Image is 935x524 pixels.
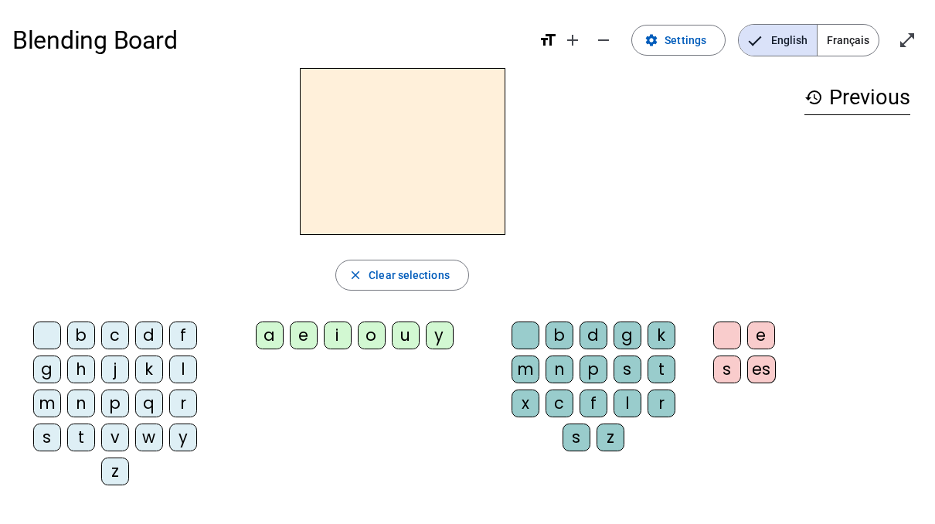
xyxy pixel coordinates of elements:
[101,424,129,451] div: v
[101,458,129,485] div: z
[67,424,95,451] div: t
[169,356,197,383] div: l
[358,322,386,349] div: o
[512,390,539,417] div: x
[426,322,454,349] div: y
[135,390,163,417] div: q
[588,25,619,56] button: Decrease font size
[101,322,129,349] div: c
[648,356,675,383] div: t
[892,25,923,56] button: Enter full screen
[557,25,588,56] button: Increase font size
[169,424,197,451] div: y
[665,31,706,49] span: Settings
[747,356,776,383] div: es
[67,356,95,383] div: h
[256,322,284,349] div: a
[135,322,163,349] div: d
[804,88,823,107] mat-icon: history
[648,322,675,349] div: k
[135,424,163,451] div: w
[614,390,641,417] div: l
[67,390,95,417] div: n
[644,33,658,47] mat-icon: settings
[324,322,352,349] div: i
[580,322,607,349] div: d
[169,322,197,349] div: f
[747,322,775,349] div: e
[101,356,129,383] div: j
[563,424,590,451] div: s
[546,322,573,349] div: b
[169,390,197,417] div: r
[738,24,879,56] mat-button-toggle-group: Language selection
[614,356,641,383] div: s
[597,424,624,451] div: z
[512,356,539,383] div: m
[713,356,741,383] div: s
[563,31,582,49] mat-icon: add
[539,31,557,49] mat-icon: format_size
[739,25,817,56] span: English
[631,25,726,56] button: Settings
[898,31,916,49] mat-icon: open_in_full
[335,260,469,291] button: Clear selections
[33,390,61,417] div: m
[392,322,420,349] div: u
[33,356,61,383] div: g
[546,390,573,417] div: c
[594,31,613,49] mat-icon: remove
[546,356,573,383] div: n
[135,356,163,383] div: k
[12,15,526,65] h1: Blending Board
[818,25,879,56] span: Français
[348,268,362,282] mat-icon: close
[290,322,318,349] div: e
[369,266,450,284] span: Clear selections
[33,424,61,451] div: s
[614,322,641,349] div: g
[580,356,607,383] div: p
[101,390,129,417] div: p
[67,322,95,349] div: b
[648,390,675,417] div: r
[804,80,910,115] h3: Previous
[580,390,607,417] div: f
